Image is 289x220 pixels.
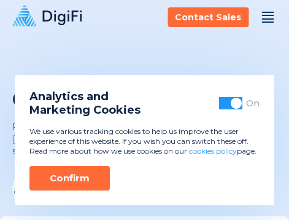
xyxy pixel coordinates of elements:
[12,86,277,113] h2: Customer Support
[12,120,277,157] p: Please contact us using the form or by sending an email to . We look forward to speaking with you!
[50,172,90,184] div: Confirm
[246,97,260,109] div: On
[12,172,44,204] img: avatar 1
[189,146,237,155] a: cookies policy
[175,11,241,23] div: Contact Sales
[29,166,110,191] button: Confirm
[168,7,249,27] button: Contact Sales
[29,103,141,117] span: Marketing Cookies
[29,90,141,103] span: Analytics and
[29,127,260,156] p: We use various tracking cookies to help us improve the user experience of this website. If you wi...
[12,133,177,144] a: [EMAIL_ADDRESS][DOMAIN_NAME]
